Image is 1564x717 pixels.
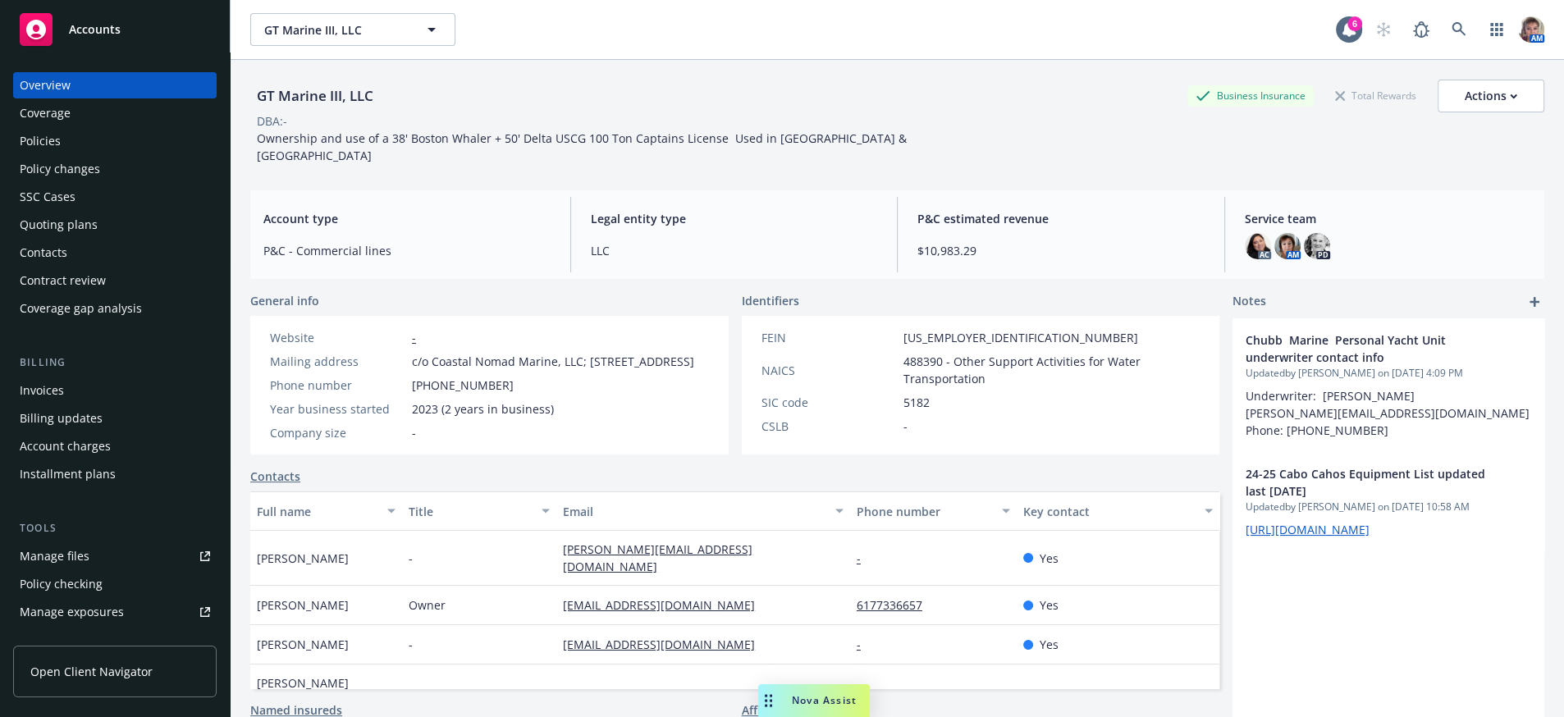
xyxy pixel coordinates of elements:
[1443,13,1475,46] a: Search
[857,503,993,520] div: Phone number
[20,72,71,98] div: Overview
[20,267,106,294] div: Contract review
[903,394,930,411] span: 5182
[20,128,61,154] div: Policies
[270,353,405,370] div: Mailing address
[761,362,897,379] div: NAICS
[1518,16,1544,43] img: photo
[1040,596,1059,614] span: Yes
[263,210,551,227] span: Account type
[1187,85,1314,106] div: Business Insurance
[13,433,217,459] a: Account charges
[13,156,217,182] a: Policy changes
[857,637,874,652] a: -
[412,424,416,441] span: -
[20,571,103,597] div: Policy checking
[250,491,402,531] button: Full name
[13,128,217,154] a: Policies
[250,85,380,107] div: GT Marine III, LLC
[409,636,413,653] span: -
[1245,233,1271,259] img: photo
[20,377,64,404] div: Invoices
[13,72,217,98] a: Overview
[250,292,319,309] span: General info
[1232,292,1266,312] span: Notes
[250,13,455,46] button: GT Marine III, LLC
[20,461,116,487] div: Installment plans
[13,571,217,597] a: Policy checking
[13,240,217,266] a: Contacts
[758,684,870,717] button: Nova Assist
[270,424,405,441] div: Company size
[20,295,142,322] div: Coverage gap analysis
[917,242,1205,259] span: $10,983.29
[563,637,768,652] a: [EMAIL_ADDRESS][DOMAIN_NAME]
[412,330,416,345] a: -
[412,400,554,418] span: 2023 (2 years in business)
[250,468,300,485] a: Contacts
[1246,331,1489,366] span: Chubb Marine Personal Yacht Unit underwriter contact info
[761,418,897,435] div: CSLB
[761,329,897,346] div: FEIN
[13,543,217,569] a: Manage files
[1232,452,1544,551] div: 24-25 Cabo Cahos Equipment List updated last [DATE]Updatedby [PERSON_NAME] on [DATE] 10:58 AM[URL...
[409,596,446,614] span: Owner
[857,597,935,613] a: 6177336657
[563,503,825,520] div: Email
[20,543,89,569] div: Manage files
[13,354,217,371] div: Billing
[563,597,768,613] a: [EMAIL_ADDRESS][DOMAIN_NAME]
[1438,80,1544,112] button: Actions
[13,627,217,653] a: Manage certificates
[1405,13,1438,46] a: Report a Bug
[13,461,217,487] a: Installment plans
[1017,491,1219,531] button: Key contact
[30,663,153,680] span: Open Client Navigator
[20,212,98,238] div: Quoting plans
[1465,80,1517,112] div: Actions
[409,550,413,567] span: -
[270,377,405,394] div: Phone number
[20,184,75,210] div: SSC Cases
[758,684,779,717] div: Drag to move
[1245,210,1532,227] span: Service team
[412,377,514,394] span: [PHONE_NUMBER]
[20,100,71,126] div: Coverage
[402,491,556,531] button: Title
[792,693,857,707] span: Nova Assist
[13,520,217,537] div: Tools
[1525,292,1544,312] a: add
[591,242,878,259] span: LLC
[412,353,694,370] span: c/o Coastal Nomad Marine, LLC; [STREET_ADDRESS]
[1274,233,1301,259] img: photo
[1023,503,1195,520] div: Key contact
[409,503,532,520] div: Title
[270,329,405,346] div: Website
[20,240,67,266] div: Contacts
[270,400,405,418] div: Year business started
[13,184,217,210] a: SSC Cases
[13,212,217,238] a: Quoting plans
[1304,233,1330,259] img: photo
[1040,636,1059,653] span: Yes
[20,405,103,432] div: Billing updates
[257,550,349,567] span: [PERSON_NAME]
[13,7,217,53] a: Accounts
[850,491,1018,531] button: Phone number
[13,405,217,432] a: Billing updates
[69,23,121,36] span: Accounts
[1246,465,1489,500] span: 24-25 Cabo Cahos Equipment List updated last [DATE]
[742,292,799,309] span: Identifiers
[20,433,111,459] div: Account charges
[13,377,217,404] a: Invoices
[257,636,349,653] span: [PERSON_NAME]
[903,329,1138,346] span: [US_EMPLOYER_IDENTIFICATION_NUMBER]
[257,503,377,520] div: Full name
[917,210,1205,227] span: P&C estimated revenue
[1246,387,1531,439] p: Underwriter: [PERSON_NAME] [PERSON_NAME][EMAIL_ADDRESS][DOMAIN_NAME] Phone: [PHONE_NUMBER]
[13,100,217,126] a: Coverage
[13,295,217,322] a: Coverage gap analysis
[13,599,217,625] a: Manage exposures
[20,627,127,653] div: Manage certificates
